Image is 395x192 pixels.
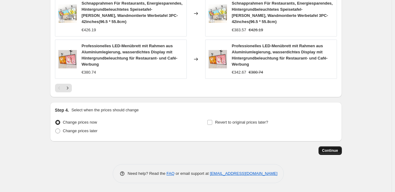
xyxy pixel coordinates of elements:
span: Change prices later [63,129,98,133]
button: Continue [319,146,342,155]
span: Revert to original prices later? [215,120,268,125]
img: 41QDW7UDabL_22c69ea9-3dba-4b2c-915c-c8206b1aec33_80x.jpg [58,50,77,68]
span: Continue [322,148,338,153]
span: Need help? Read the [128,171,167,176]
a: FAQ [166,171,174,176]
div: €380.74 [82,69,96,75]
span: Professionelles LED-Menübrett mit Rahmen aus Aluminiumlegierung, wasserdichtes Display mit Hinter... [232,44,328,67]
img: 512pG6oM_vL_80x.jpg [209,4,227,23]
strike: €380.74 [249,69,263,75]
strike: €426.19 [249,27,263,33]
div: €426.19 [82,27,96,33]
p: Select when the prices should change [71,107,139,113]
span: or email support at [174,171,210,176]
button: Next [63,84,72,92]
img: 41QDW7UDabL_22c69ea9-3dba-4b2c-915c-c8206b1aec33_80x.jpg [209,50,227,68]
img: 512pG6oM_vL_80x.jpg [58,4,77,23]
a: [EMAIL_ADDRESS][DOMAIN_NAME] [210,171,277,176]
span: Change prices now [63,120,97,125]
nav: Pagination [55,84,72,92]
h2: Step 4. [55,107,69,113]
span: Professionelles LED-Menübrett mit Rahmen aus Aluminiumlegierung, wasserdichtes Display mit Hinter... [82,44,178,67]
div: €342.67 [232,69,246,75]
div: €383.57 [232,27,246,33]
